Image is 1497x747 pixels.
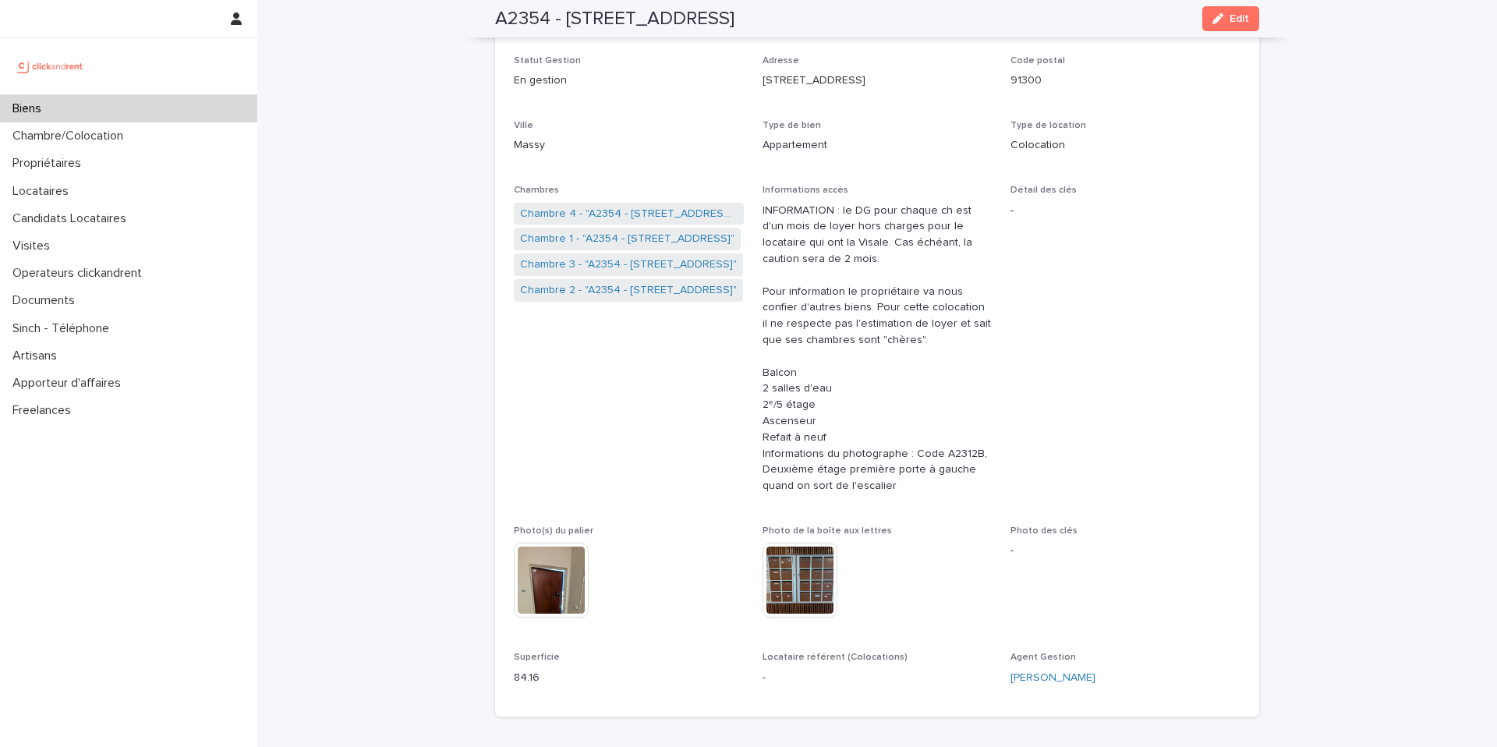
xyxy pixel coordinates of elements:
[514,56,581,65] span: Statut Gestion
[514,73,744,89] p: En gestion
[1010,670,1095,686] a: [PERSON_NAME]
[514,186,559,195] span: Chambres
[1010,203,1240,219] p: -
[520,231,734,247] a: Chambre 1 - "A2354 - [STREET_ADDRESS]"
[1010,121,1086,130] span: Type de location
[1010,653,1076,662] span: Agent Gestion
[1230,13,1249,24] span: Edit
[6,211,139,226] p: Candidats Locataires
[6,349,69,363] p: Artisans
[763,653,908,662] span: Locataire référent (Colocations)
[763,73,993,89] p: [STREET_ADDRESS]
[520,282,737,299] a: Chambre 2 - "A2354 - [STREET_ADDRESS]"
[1010,543,1240,559] p: -
[763,56,799,65] span: Adresse
[514,137,744,154] p: Massy
[763,121,821,130] span: Type de bien
[763,137,993,154] p: Appartement
[1010,137,1240,154] p: Colocation
[514,526,593,536] span: Photo(s) du palier
[514,653,560,662] span: Superficie
[520,206,738,222] a: Chambre 4 - "A2354 - [STREET_ADDRESS]"
[1202,6,1259,31] button: Edit
[6,293,87,308] p: Documents
[1010,56,1065,65] span: Code postal
[763,670,993,686] p: -
[495,8,734,30] h2: A2354 - [STREET_ADDRESS]
[6,156,94,171] p: Propriétaires
[520,257,737,273] a: Chambre 3 - "A2354 - [STREET_ADDRESS]"
[1010,186,1077,195] span: Détail des clés
[763,526,892,536] span: Photo de la boîte aux lettres
[6,184,81,199] p: Locataires
[514,121,533,130] span: Ville
[514,670,744,686] p: 84.16
[6,101,54,116] p: Biens
[763,203,993,494] p: INFORMATION : le DG pour chaque ch est d'un mois de loyer hors charges pour le locataire qui ont ...
[6,403,83,418] p: Freelances
[6,266,154,281] p: Operateurs clickandrent
[12,51,88,82] img: UCB0brd3T0yccxBKYDjQ
[6,321,122,336] p: Sinch - Téléphone
[6,129,136,143] p: Chambre/Colocation
[6,239,62,253] p: Visites
[1010,526,1078,536] span: Photo des clés
[6,376,133,391] p: Apporteur d'affaires
[763,186,848,195] span: Informations accès
[1010,73,1240,89] p: 91300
